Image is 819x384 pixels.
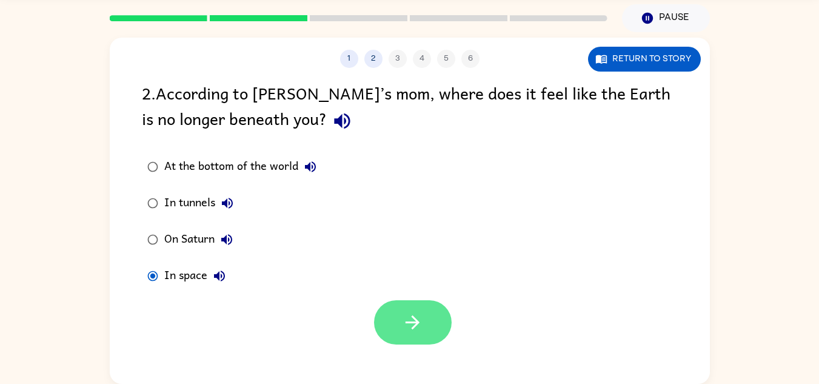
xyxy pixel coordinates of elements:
[215,227,239,252] button: On Saturn
[588,47,701,72] button: Return to story
[215,191,239,215] button: In tunnels
[340,50,358,68] button: 1
[207,264,232,288] button: In space
[622,4,710,32] button: Pause
[164,155,323,179] div: At the bottom of the world
[364,50,383,68] button: 2
[164,264,232,288] div: In space
[298,155,323,179] button: At the bottom of the world
[164,227,239,252] div: On Saturn
[164,191,239,215] div: In tunnels
[142,80,678,136] div: 2 . According to [PERSON_NAME]’s mom, where does it feel like the Earth is no longer beneath you?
